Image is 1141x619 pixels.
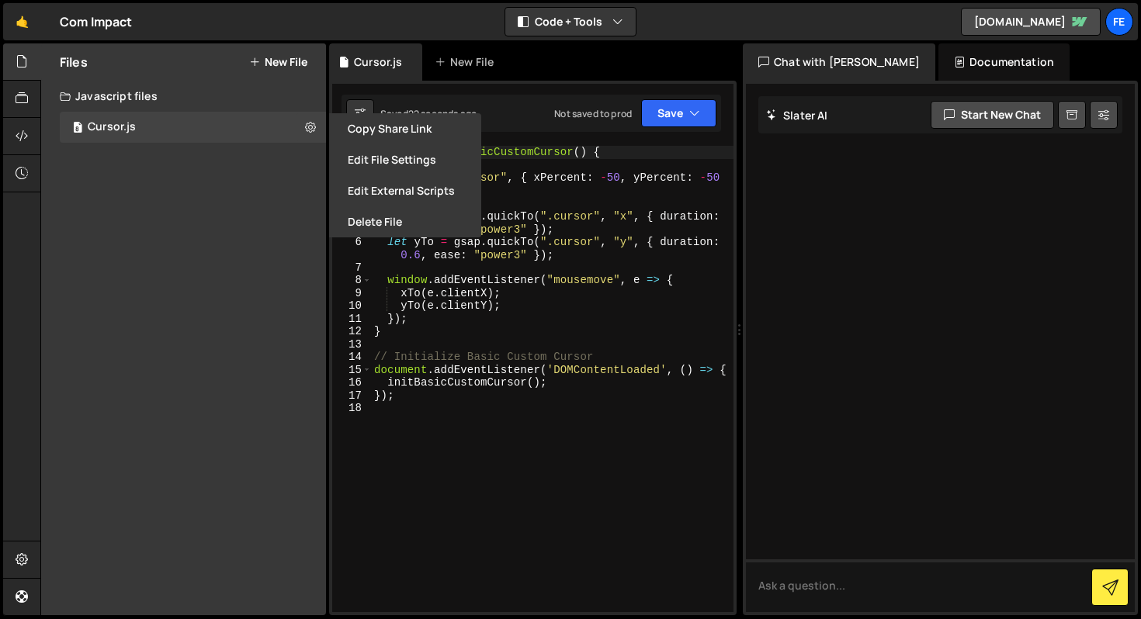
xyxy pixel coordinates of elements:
[332,325,372,338] div: 12
[332,287,372,300] div: 9
[60,12,133,31] div: Com Impact
[435,54,500,70] div: New File
[931,101,1054,129] button: Start new chat
[554,107,632,120] div: Not saved to prod
[88,120,136,134] div: Cursor.js
[332,236,372,261] div: 6
[60,54,88,71] h2: Files
[3,3,41,40] a: 🤙
[505,8,636,36] button: Code + Tools
[329,206,481,237] button: Delete File
[329,113,481,144] button: Copy share link
[332,299,372,313] div: 10
[332,389,372,403] div: 17
[329,175,481,206] button: Edit External Scripts
[1105,8,1133,36] a: Fe
[41,81,326,112] div: Javascript files
[641,99,716,127] button: Save
[743,43,935,81] div: Chat with [PERSON_NAME]
[938,43,1070,81] div: Documentation
[380,107,477,120] div: Saved
[73,123,82,135] span: 8
[332,274,372,287] div: 8
[332,351,372,364] div: 14
[332,376,372,389] div: 16
[332,313,372,326] div: 11
[329,144,481,175] button: Edit File Settings
[408,107,477,120] div: 22 seconds ago
[60,112,326,143] div: 16989/46604.js
[332,402,372,415] div: 18
[354,54,402,70] div: Cursor.js
[249,56,307,68] button: New File
[332,261,372,275] div: 7
[332,364,372,377] div: 15
[332,338,372,351] div: 13
[961,8,1101,36] a: [DOMAIN_NAME]
[766,108,828,123] h2: Slater AI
